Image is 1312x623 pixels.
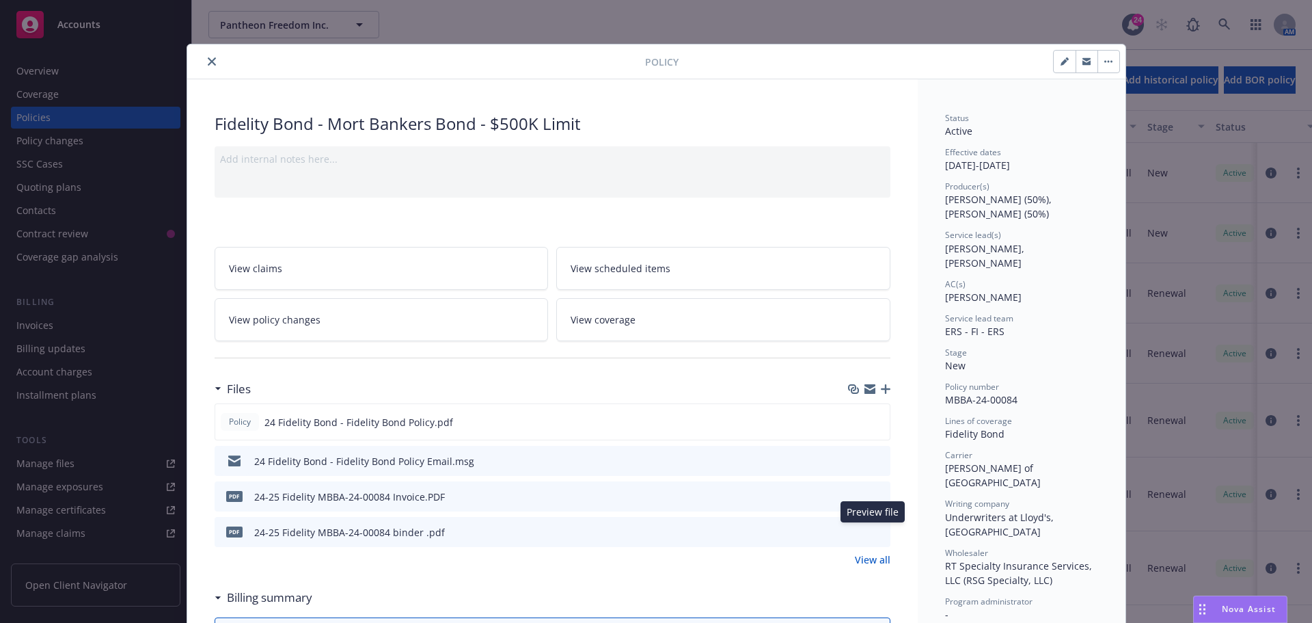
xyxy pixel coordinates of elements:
div: Drag to move [1194,596,1211,622]
div: 24-25 Fidelity MBBA-24-00084 Invoice.PDF [254,490,445,504]
span: Producer(s) [945,181,989,192]
a: View all [855,553,890,567]
span: [PERSON_NAME], [PERSON_NAME] [945,242,1027,269]
span: Wholesaler [945,547,988,559]
span: Carrier [945,449,972,461]
span: Program administrator [945,596,1033,607]
div: 24-25 Fidelity MBBA-24-00084 binder .pdf [254,525,445,540]
div: Fidelity Bond - Mort Bankers Bond - $500K Limit [215,112,890,135]
span: 24 Fidelity Bond - Fidelity Bond Policy.pdf [264,415,453,429]
button: preview file [873,490,885,504]
div: Preview file [840,501,905,522]
span: [PERSON_NAME] (50%), [PERSON_NAME] (50%) [945,193,1054,220]
span: Policy [645,55,679,69]
div: Add internal notes here... [220,152,885,166]
span: RT Specialty Insurance Services, LLC (RSG Specialty, LLC) [945,559,1095,587]
span: View scheduled items [571,261,670,276]
span: Nova Assist [1222,603,1276,615]
span: Service lead team [945,313,1013,324]
span: Fidelity Bond [945,427,1004,440]
span: New [945,359,966,372]
a: View policy changes [215,298,549,341]
span: - [945,608,948,621]
span: View policy changes [229,313,320,327]
h3: Billing summary [227,589,312,607]
span: Stage [945,347,967,358]
div: Billing summary [215,589,312,607]
a: View claims [215,247,549,290]
span: ERS - FI - ERS [945,325,1004,338]
div: Files [215,380,251,398]
button: preview file [870,525,885,540]
span: View coverage [571,313,635,327]
a: View coverage [556,298,890,341]
span: PDF [226,491,243,501]
span: Policy [226,416,254,428]
a: View scheduled items [556,247,890,290]
h3: Files [227,380,251,398]
span: Policy number [945,381,999,393]
button: preview file [873,454,885,468]
span: View claims [229,261,282,276]
span: AC(s) [945,278,966,290]
button: download file [848,525,859,540]
button: download file [850,415,861,429]
span: Effective dates [945,146,1001,158]
span: [PERSON_NAME] [945,291,1022,304]
button: Nova Assist [1193,596,1287,623]
span: Service lead(s) [945,229,1001,241]
span: [PERSON_NAME] of [GEOGRAPHIC_DATA] [945,462,1041,489]
div: [DATE] - [DATE] [945,146,1098,172]
button: preview file [872,415,884,429]
span: pdf [226,527,243,537]
span: Active [945,124,972,137]
span: Status [945,112,969,124]
button: download file [851,490,862,504]
span: MBBA-24-00084 [945,393,1017,406]
button: close [204,53,220,70]
span: Underwriters at Lloyd's, [GEOGRAPHIC_DATA] [945,511,1056,538]
div: 24 Fidelity Bond - Fidelity Bond Policy Email.msg [254,454,474,468]
span: Lines of coverage [945,415,1012,427]
button: download file [851,454,862,468]
span: Writing company [945,498,1009,509]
